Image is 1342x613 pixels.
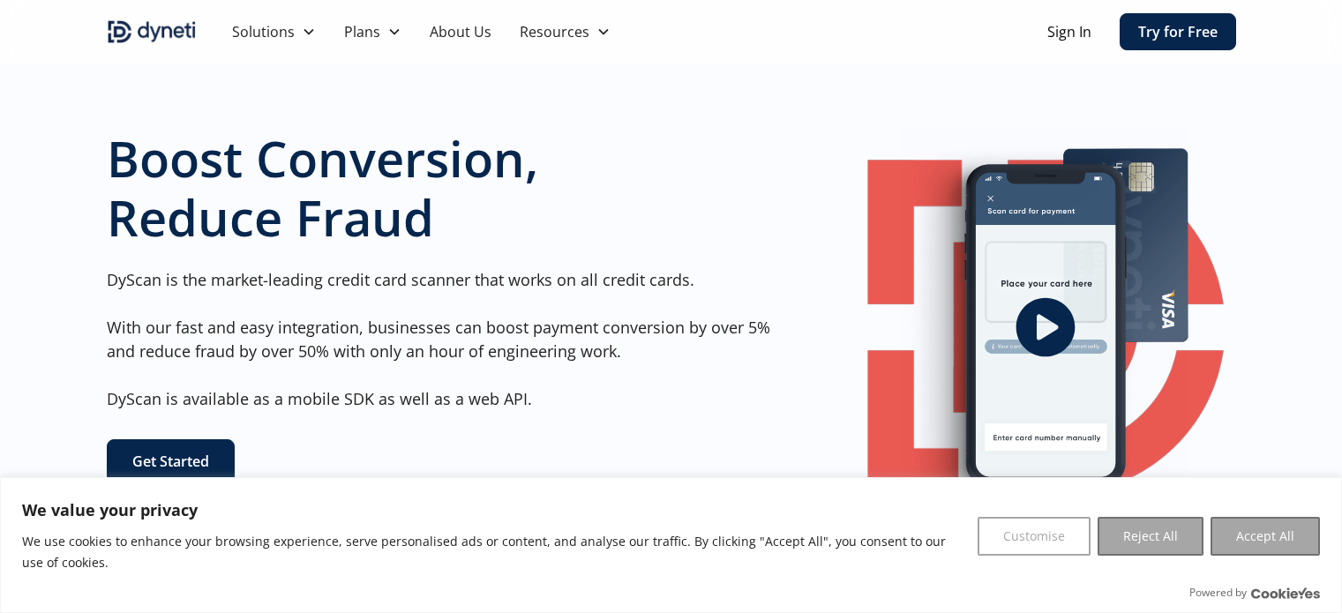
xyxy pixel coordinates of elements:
div: Powered by [1189,584,1320,602]
h1: Boost Conversion, Reduce Fraud [107,129,784,247]
a: open lightbox [855,127,1236,527]
button: Reject All [1098,517,1203,556]
a: Get Started [107,439,235,483]
a: Try for Free [1120,13,1236,50]
p: DyScan is the market-leading credit card scanner that works on all credit cards. With our fast an... [107,268,784,411]
div: Solutions [232,21,295,42]
button: Accept All [1211,517,1320,556]
div: Plans [330,14,416,49]
img: Image of a mobile Dyneti UI scanning a credit card [903,127,1188,527]
a: Visit CookieYes website [1251,587,1320,599]
a: Sign In [1047,21,1091,42]
a: home [107,18,197,46]
div: Solutions [218,14,330,49]
p: We value your privacy [22,499,964,520]
p: We use cookies to enhance your browsing experience, serve personalised ads or content, and analys... [22,531,964,573]
div: Resources [520,21,589,42]
button: Customise [978,517,1091,556]
div: Plans [344,21,380,42]
img: Dyneti indigo logo [107,18,197,46]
